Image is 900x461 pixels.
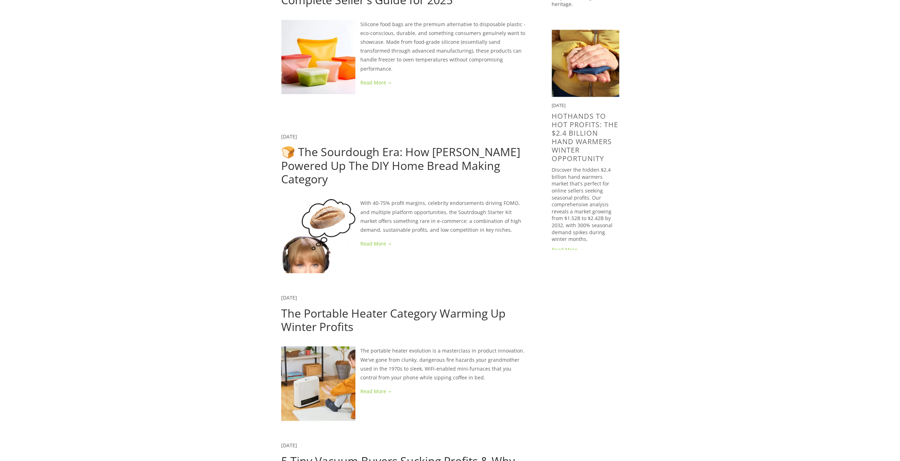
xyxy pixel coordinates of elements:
time: [DATE] [552,102,565,108]
a: [DATE] [281,442,297,449]
p: Silicone food bags are the premium alternative to disposable plastic - eco-conscious, durable, an... [281,20,529,73]
a: The Portable Heater Category Warming Up Winter Profits [281,306,506,334]
p: The portable heater evolution is a masterclass in product innovation. We've gone from clunky, dan... [281,346,529,382]
p: With 40-75% profit margins, celebrity endorsements driving FOMO, and multiple platform opportunit... [281,199,529,234]
a: 🍞 The Sourdough Era: How [PERSON_NAME] Powered Up The DIY Home Bread Making Category [281,144,520,187]
img: Silicone Food Bags Market Opportunity: Your Complete Seller's Guide for 2025 [281,20,355,94]
a: Read More → [552,246,619,253]
a: HotHands to Hot Profits: The $2.4 Billion Hand Warmers Winter Opportunity [552,111,618,163]
img: HotHands to Hot Profits: The $2.4 Billion Hand Warmers Winter Opportunity [552,29,619,97]
img: 🍞 The Sourdough Era: How Taylor Swift Powered Up The DIY Home Bread Making Category [281,199,355,273]
p: Discover the hidden $2.4 billion hand warmers market that's perfect for online sellers seeking se... [552,166,619,243]
a: [DATE] [281,294,297,301]
img: The Portable Heater Category Warming Up Winter Profits [281,346,355,420]
a: [DATE] [281,133,297,140]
